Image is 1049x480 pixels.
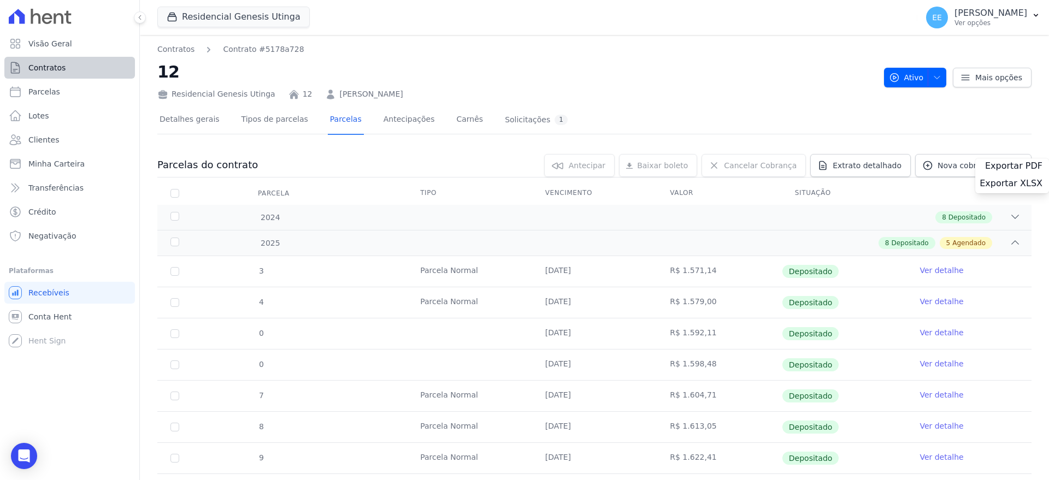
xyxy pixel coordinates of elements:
td: Parcela Normal [407,287,532,318]
a: Ver detalhe [920,327,963,338]
div: Plataformas [9,264,131,277]
span: Conta Hent [28,311,72,322]
span: Depositado [782,327,839,340]
span: Visão Geral [28,38,72,49]
td: R$ 1.604,71 [657,381,782,411]
a: Ver detalhe [920,265,963,276]
td: Parcela Normal [407,443,532,473]
span: Depositado [782,265,839,278]
a: Contrato #5178a728 [223,44,304,55]
span: Contratos [28,62,66,73]
span: Negativação [28,230,76,241]
div: Parcela [245,182,303,204]
a: Antecipações [381,106,437,135]
span: EE [932,14,942,21]
span: Agendado [952,238,986,248]
p: Ver opções [954,19,1027,27]
nav: Breadcrumb [157,44,875,55]
span: 3 [258,266,264,275]
a: Carnês [454,106,485,135]
button: Residencial Genesis Utinga [157,7,310,27]
a: Recebíveis [4,282,135,304]
span: Nova cobrança avulsa [938,160,1022,171]
nav: Breadcrumb [157,44,304,55]
span: Ativo [889,68,924,87]
a: Solicitações1 [503,106,570,135]
span: Parcelas [28,86,60,97]
span: Crédito [28,206,56,217]
span: 4 [258,298,264,306]
td: [DATE] [532,256,657,287]
button: Ativo [884,68,947,87]
a: Exportar XLSX [980,178,1045,191]
a: Extrato detalhado [810,154,911,177]
input: Só é possível selecionar pagamentos em aberto [170,267,179,276]
span: 8 [258,422,264,431]
a: Mais opções [953,68,1032,87]
input: Só é possível selecionar pagamentos em aberto [170,392,179,400]
span: Mais opções [975,72,1022,83]
a: Visão Geral [4,33,135,55]
td: Parcela Normal [407,256,532,287]
a: Conta Hent [4,306,135,328]
td: Parcela Normal [407,412,532,442]
input: Só é possível selecionar pagamentos em aberto [170,329,179,338]
div: 1 [555,115,568,125]
h2: 12 [157,60,875,84]
th: Valor [657,182,782,205]
span: 7 [258,391,264,400]
a: Ver detalhe [920,420,963,431]
a: Parcelas [4,81,135,103]
input: Só é possível selecionar pagamentos em aberto [170,423,179,431]
input: Só é possível selecionar pagamentos em aberto [170,454,179,463]
a: Nova cobrança avulsa [915,154,1032,177]
a: Ver detalhe [920,358,963,369]
td: [DATE] [532,287,657,318]
span: 0 [258,329,264,337]
td: R$ 1.622,41 [657,443,782,473]
button: EE [PERSON_NAME] Ver opções [917,2,1049,33]
a: Detalhes gerais [157,106,222,135]
a: Clientes [4,129,135,151]
a: Contratos [4,57,135,79]
a: Tipos de parcelas [239,106,310,135]
td: [DATE] [532,349,657,380]
a: Crédito [4,201,135,223]
span: Depositado [782,452,839,465]
div: Solicitações [505,115,568,125]
a: Ver detalhe [920,296,963,307]
a: 12 [303,88,313,100]
span: Depositado [782,389,839,402]
td: R$ 1.571,14 [657,256,782,287]
a: [PERSON_NAME] [339,88,403,100]
td: R$ 1.579,00 [657,287,782,318]
span: Minha Carteira [28,158,85,169]
span: Depositado [891,238,928,248]
input: Só é possível selecionar pagamentos em aberto [170,298,179,307]
td: R$ 1.613,05 [657,412,782,442]
a: Negativação [4,225,135,247]
span: Lotes [28,110,49,121]
a: Lotes [4,105,135,127]
td: R$ 1.592,11 [657,318,782,349]
th: Vencimento [532,182,657,205]
span: Extrato detalhado [833,160,901,171]
span: 8 [885,238,889,248]
h3: Parcelas do contrato [157,158,258,171]
span: Depositado [782,420,839,434]
th: Tipo [407,182,532,205]
a: Parcelas [328,106,364,135]
input: Só é possível selecionar pagamentos em aberto [170,360,179,369]
a: Transferências [4,177,135,199]
span: Recebíveis [28,287,69,298]
a: Ver detalhe [920,452,963,463]
td: [DATE] [532,381,657,411]
td: [DATE] [532,412,657,442]
a: Contratos [157,44,195,55]
span: Clientes [28,134,59,145]
div: Residencial Genesis Utinga [157,88,275,100]
span: Transferências [28,182,84,193]
span: 9 [258,453,264,462]
span: Depositado [948,212,986,222]
span: 8 [942,212,946,222]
